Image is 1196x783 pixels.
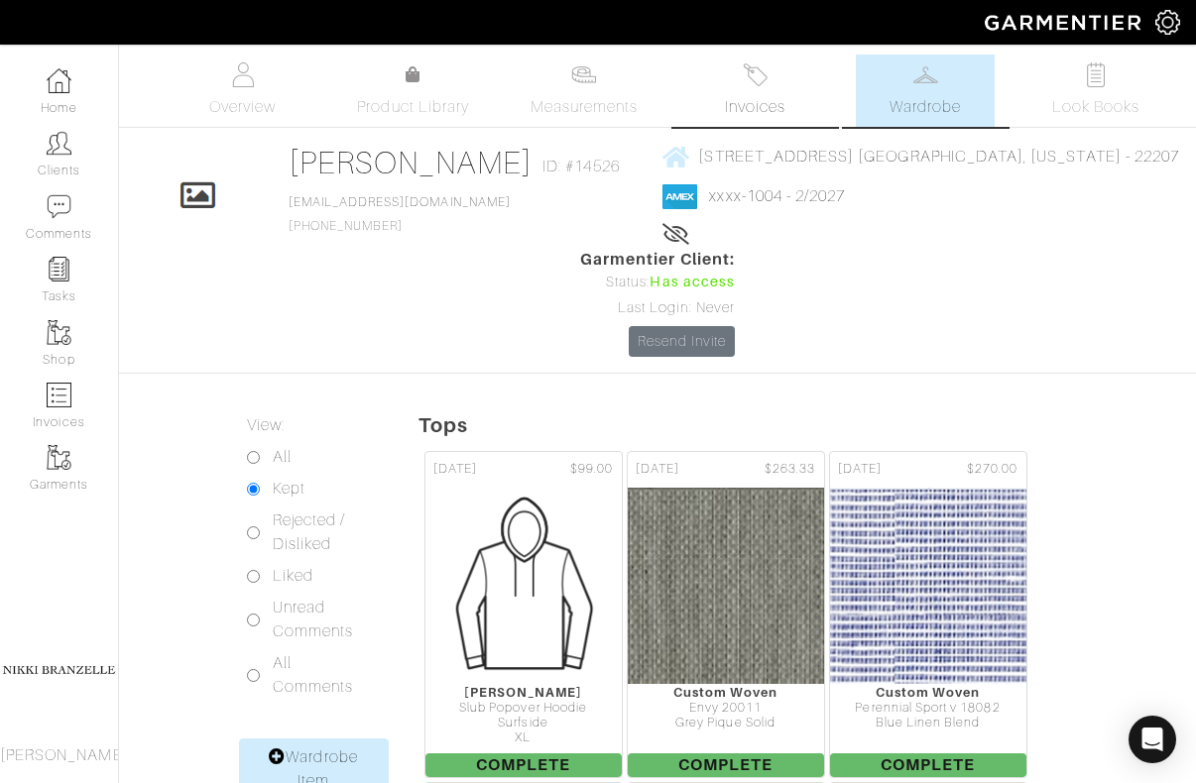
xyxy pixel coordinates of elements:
span: Overview [209,95,276,119]
img: measurements-466bbee1fd09ba9460f595b01e5d73f9e2bff037440d3c8f018324cb6cdf7a4a.svg [571,62,596,87]
div: Open Intercom Messenger [1129,716,1176,763]
img: Mens_Hoodie-38bdc428696874f1a1074ecd59db3d7cd8797785e3f88d9c5409df3127bbba0a.png [424,487,623,685]
div: Status: [580,272,735,293]
span: $99.00 [570,460,613,479]
label: Unread Comments [273,596,369,643]
div: Envy 20011 [628,701,824,716]
a: Overview [174,55,312,127]
div: Surfside [425,716,622,730]
div: XL [425,730,622,745]
label: Kept [273,477,305,501]
img: clients-icon-6bae9207a08558b7cb47a8932f037763ab4055f8c8b6bfacd5dc20c3e0201464.png [47,131,71,156]
span: Complete [425,753,622,777]
span: Invoices [725,95,785,119]
span: Measurements [531,95,639,119]
a: Measurements [515,55,655,127]
img: comment-icon-a0a6a9ef722e966f86d9cbdc48e553b5cf19dbc54f86b18d962a5391bc8f6eb6.png [47,194,71,219]
div: Perennial Sport v 18082 [830,701,1026,716]
img: dashboard-icon-dbcd8f5a0b271acd01030246c82b418ddd0df26cd7fceb0bd07c9910d44c42f6.png [47,68,71,93]
img: garments-icon-b7da505a4dc4fd61783c78ac3ca0ef83fa9d6f193b1c9dc38574b1d14d53ca28.png [47,445,71,470]
img: basicinfo-40fd8af6dae0f16599ec9e87c0ef1c0a1fdea2edbe929e3d69a839185d80c458.svg [230,62,255,87]
span: Product Library [357,95,469,119]
div: Custom Woven [830,685,1026,700]
img: todo-9ac3debb85659649dc8f770b8b6100bb5dab4b48dedcbae339e5042a72dfd3cc.svg [1084,62,1109,87]
div: [PERSON_NAME] [425,685,622,700]
img: orders-icon-0abe47150d42831381b5fb84f609e132dff9fe21cb692f30cb5eec754e2cba89.png [47,383,71,407]
a: [DATE] $270.00 Custom Woven Perennial Sport v 18082 Blue Linen Blend Complete [827,449,1029,780]
a: Wardrobe [856,55,995,127]
span: Complete [628,753,824,777]
span: [STREET_ADDRESS] [GEOGRAPHIC_DATA], [US_STATE] - 22207 [698,148,1179,166]
a: Look Books [1026,55,1165,127]
div: Blue Linen Blend [830,716,1026,730]
label: Liked [273,564,313,588]
div: Grey Pique Solid [628,716,824,730]
div: Slub Popover Hoodie [425,701,622,716]
span: $263.33 [765,460,815,479]
a: [EMAIL_ADDRESS][DOMAIN_NAME] [289,195,511,209]
span: [DATE] [838,460,882,479]
a: xxxx-1004 - 2/2027 [709,187,845,205]
label: All Comments [273,651,369,699]
span: Complete [830,753,1026,777]
img: orders-27d20c2124de7fd6de4e0e44c1d41de31381a507db9b33961299e4e07d508b8c.svg [743,62,768,87]
a: Product Library [344,63,483,119]
span: Garmentier Client: [580,248,735,272]
div: Custom Woven [628,685,824,700]
label: All [273,445,292,469]
img: american_express-1200034d2e149cdf2cc7894a33a747db654cf6f8355cb502592f1d228b2ac700.png [662,184,697,209]
a: [PERSON_NAME] [289,145,534,180]
span: Wardrobe [890,95,961,119]
img: GHP4RsBTWG5XtY8j4SKDRxyx.jpg [383,487,1068,685]
a: Resend Invite [629,326,735,357]
img: garments-icon-b7da505a4dc4fd61783c78ac3ca0ef83fa9d6f193b1c9dc38574b1d14d53ca28.png [47,320,71,345]
img: gear-icon-white-bd11855cb880d31180b6d7d6211b90ccbf57a29d726f0c71d8c61bd08dd39cc2.png [1155,10,1180,35]
a: Invoices [685,55,824,127]
label: View: [247,413,285,437]
a: [DATE] $263.33 Custom Woven Envy 20011 Grey Pique Solid Complete [625,449,827,780]
span: ID: #14526 [542,155,620,178]
span: $270.00 [967,460,1017,479]
span: Has access [650,272,735,293]
div: Last Login: Never [580,297,735,319]
label: Rejected / Disliked [273,508,369,556]
span: [PHONE_NUMBER] [289,195,511,233]
a: [DATE] $99.00 [PERSON_NAME] Slub Popover Hoodie Surfside XL Complete [422,449,625,780]
img: reminder-icon-8004d30b9f0a5d33ae49ab947aed9ed385cf756f9e5892f1edd6e32f2345188e.png [47,257,71,281]
span: [DATE] [636,460,679,479]
span: [DATE] [433,460,477,479]
span: Look Books [1052,95,1140,119]
a: [STREET_ADDRESS] [GEOGRAPHIC_DATA], [US_STATE] - 22207 [662,144,1179,168]
img: garmentier-logo-header-white-b43fb05a5012e4ada735d5af1a66efaba907eab6374d6393d1fbf88cb4ef424d.png [975,5,1155,40]
img: wardrobe-487a4870c1b7c33e795ec22d11cfc2ed9d08956e64fb3008fe2437562e282088.svg [913,62,938,87]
